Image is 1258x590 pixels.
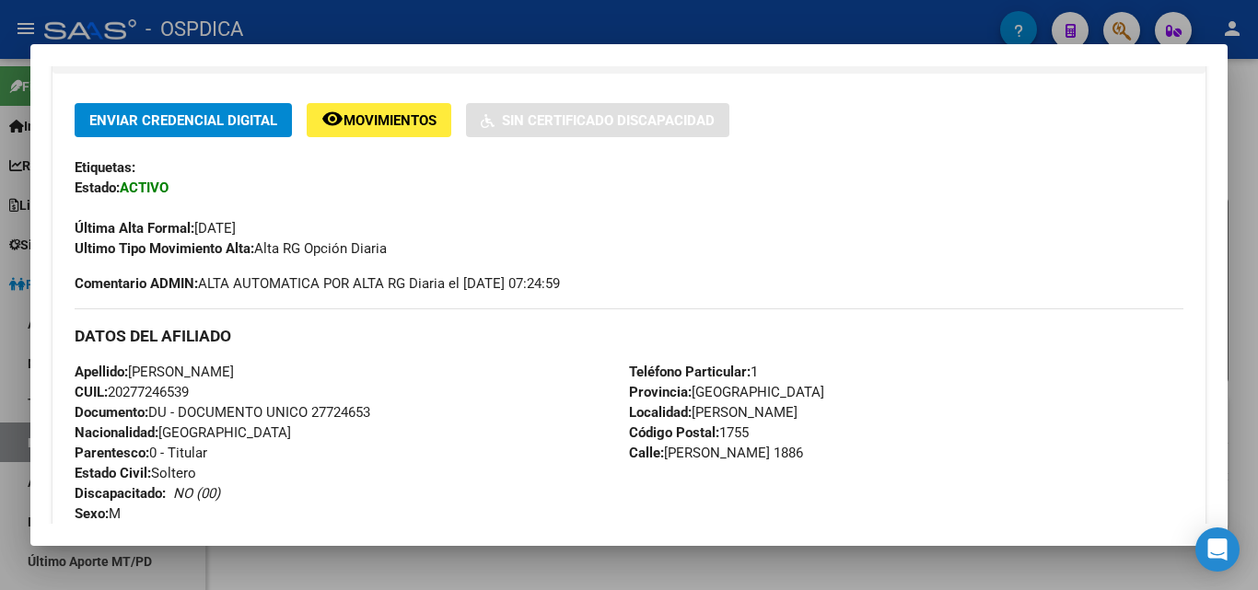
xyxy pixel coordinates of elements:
[173,485,220,502] i: NO (00)
[75,364,128,380] strong: Apellido:
[75,465,196,481] span: Soltero
[75,445,149,461] strong: Parentesco:
[75,159,135,176] strong: Etiquetas:
[307,103,451,137] button: Movimientos
[1195,527,1240,572] div: Open Intercom Messenger
[75,103,292,137] button: Enviar Credencial Digital
[75,404,370,421] span: DU - DOCUMENTO UNICO 27724653
[629,404,798,421] span: [PERSON_NAME]
[466,103,729,137] button: Sin Certificado Discapacidad
[502,112,715,129] span: Sin Certificado Discapacidad
[629,424,749,441] span: 1755
[75,384,189,400] span: 20277246539
[629,445,803,461] span: [PERSON_NAME] 1886
[321,108,344,130] mat-icon: remove_red_eye
[75,364,234,380] span: [PERSON_NAME]
[629,424,719,441] strong: Código Postal:
[75,424,158,441] strong: Nacionalidad:
[75,465,151,481] strong: Estado Civil:
[629,404,692,421] strong: Localidad:
[629,384,692,400] strong: Provincia:
[75,179,120,196] strong: Estado:
[629,364,758,380] span: 1
[344,112,437,129] span: Movimientos
[75,404,148,421] strong: Documento:
[75,326,1183,346] h3: DATOS DEL AFILIADO
[75,424,291,441] span: [GEOGRAPHIC_DATA]
[89,112,277,129] span: Enviar Credencial Digital
[75,485,166,502] strong: Discapacitado:
[629,445,664,461] strong: Calle:
[75,505,109,522] strong: Sexo:
[75,445,207,461] span: 0 - Titular
[75,275,198,292] strong: Comentario ADMIN:
[75,240,254,257] strong: Ultimo Tipo Movimiento Alta:
[75,220,236,237] span: [DATE]
[75,384,108,400] strong: CUIL:
[629,364,751,380] strong: Teléfono Particular:
[120,179,169,196] strong: ACTIVO
[75,273,560,294] span: ALTA AUTOMATICA POR ALTA RG Diaria el [DATE] 07:24:59
[75,220,194,237] strong: Última Alta Formal:
[75,505,121,522] span: M
[75,240,387,257] span: Alta RG Opción Diaria
[629,384,824,400] span: [GEOGRAPHIC_DATA]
